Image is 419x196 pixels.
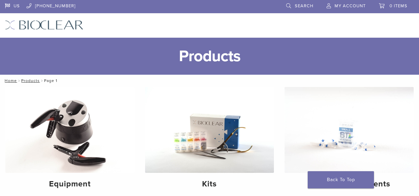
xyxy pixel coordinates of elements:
h4: Kits [150,178,269,190]
a: Home [3,78,17,83]
img: Kits [145,87,274,173]
img: Equipment [5,87,134,173]
img: Bioclear [5,20,83,30]
a: Kits [145,87,274,194]
a: Reorder Components [285,87,414,194]
a: Products [21,78,40,83]
img: Reorder Components [285,87,414,173]
a: Equipment [5,87,134,194]
span: Search [295,3,313,9]
span: 0 items [390,3,407,9]
a: Back To Top [308,171,374,188]
span: My Account [335,3,366,9]
h4: Reorder Components [290,178,408,190]
h4: Equipment [11,178,129,190]
span: / [17,79,21,82]
span: / [40,79,44,82]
